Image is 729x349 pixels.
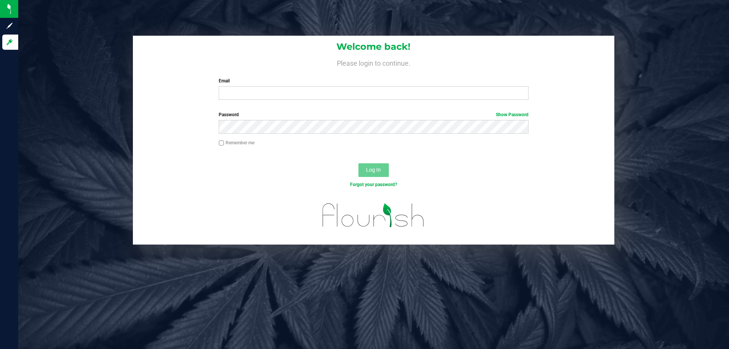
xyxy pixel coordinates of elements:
[219,112,239,117] span: Password
[219,139,254,146] label: Remember me
[496,112,529,117] a: Show Password
[219,141,224,146] input: Remember me
[133,58,614,67] h4: Please login to continue.
[366,167,381,173] span: Log In
[133,42,614,52] h1: Welcome back!
[350,182,397,187] a: Forgot your password?
[219,77,528,84] label: Email
[313,196,434,235] img: flourish_logo.svg
[6,38,13,46] inline-svg: Log in
[358,163,389,177] button: Log In
[6,22,13,30] inline-svg: Sign up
